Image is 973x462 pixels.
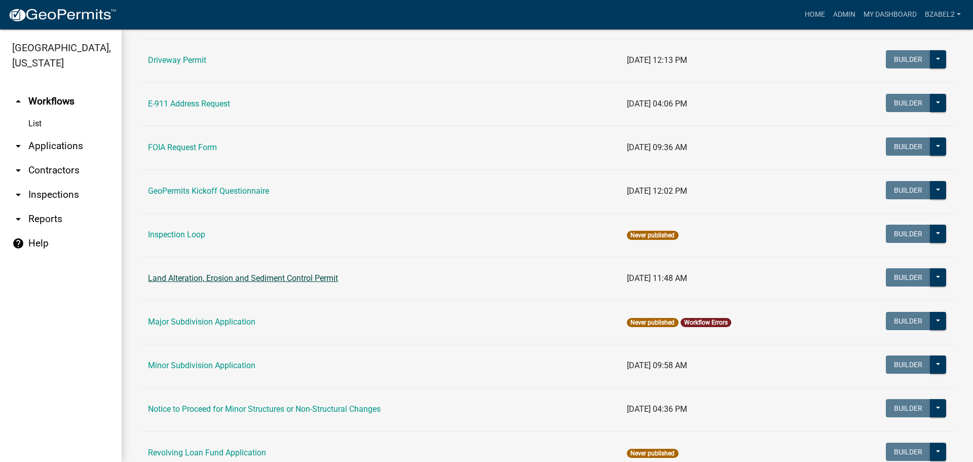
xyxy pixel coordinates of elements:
a: Revolving Loan Fund Application [148,448,266,457]
button: Builder [886,181,930,199]
a: Minor Subdivision Application [148,361,255,370]
button: Builder [886,50,930,68]
span: [DATE] 09:36 AM [627,143,687,152]
span: [DATE] 09:58 AM [627,361,687,370]
button: Builder [886,225,930,243]
button: Builder [886,312,930,330]
a: Admin [829,5,859,24]
i: arrow_drop_down [12,213,24,225]
span: [DATE] 11:48 AM [627,273,687,283]
a: FOIA Request Form [148,143,217,152]
span: Never published [627,449,678,458]
a: GeoPermits Kickoff Questionnaire [148,186,269,196]
span: Never published [627,231,678,240]
i: arrow_drop_down [12,189,24,201]
button: Builder [886,137,930,156]
a: Inspection Loop [148,230,205,239]
a: Notice to Proceed for Minor Structures or Non-Structural Changes [148,404,381,414]
a: E-911 Address Request [148,99,230,109]
span: [DATE] 12:13 PM [627,55,687,65]
span: [DATE] 12:02 PM [627,186,687,196]
a: bzabel2 [921,5,965,24]
i: arrow_drop_down [12,164,24,176]
button: Builder [886,94,930,112]
a: Workflow Errors [684,319,728,326]
span: [DATE] 04:06 PM [627,99,687,109]
a: My Dashboard [859,5,921,24]
button: Builder [886,399,930,417]
a: Major Subdivision Application [148,317,255,327]
i: arrow_drop_down [12,140,24,152]
span: Never published [627,318,678,327]
button: Builder [886,443,930,461]
i: help [12,237,24,250]
span: [DATE] 04:36 PM [627,404,687,414]
i: arrow_drop_up [12,95,24,108]
a: Land Alteration, Erosion and Sediment Control Permit [148,273,338,283]
button: Builder [886,268,930,287]
button: Builder [886,356,930,374]
a: Driveway Permit [148,55,206,65]
a: Home [801,5,829,24]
